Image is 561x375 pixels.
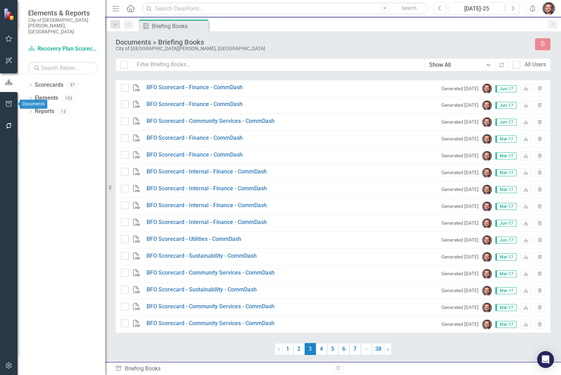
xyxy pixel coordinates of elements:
[147,117,275,125] a: BFO Scorecard - Community Services - CommDash
[338,343,350,355] a: 6
[495,186,516,193] span: Mar-17
[147,269,275,277] a: BFO Scorecard - Community Services - CommDash
[441,186,479,193] small: Generated [DATE]
[147,320,275,328] a: BFO Scorecard - Community Services - CommDash
[293,343,305,355] a: 2
[147,185,267,193] a: BFO Scorecard - Internal - Finance - CommDash
[350,343,361,355] a: 7
[495,287,516,294] span: Mar-17
[482,117,492,127] img: Lawrence Pollack
[495,169,516,176] span: Mar-17
[495,136,516,143] span: Mar-17
[282,343,293,355] a: 1
[28,62,98,74] input: Search Below...
[391,4,426,13] button: Search
[35,81,63,89] a: Scorecards
[147,303,275,311] a: BFO Scorecard - Community Services - CommDash
[495,203,516,210] span: Mar-17
[482,218,492,228] img: Lawrence Pollack
[116,46,528,51] div: City of [GEOGRAPHIC_DATA][PERSON_NAME], [GEOGRAPHIC_DATA]
[441,136,479,142] small: Generated [DATE]
[147,235,241,243] a: BFO Scorecard - Utilities - CommDash
[495,152,516,159] span: Mar-17
[147,134,243,142] a: BFO Scorecard - Finance - CommDash
[147,218,267,226] a: BFO Scorecard - Internal - Finance - CommDash
[441,85,479,92] small: Generated [DATE]
[482,84,492,93] img: Lawrence Pollack
[28,17,98,34] small: City of [GEOGRAPHIC_DATA][PERSON_NAME], [GEOGRAPHIC_DATA]
[495,304,516,311] span: Mar-17
[482,134,492,144] img: Lawrence Pollack
[482,286,492,296] img: Lawrence Pollack
[387,346,389,352] span: ›
[401,5,417,11] span: Search
[147,252,257,260] a: BFO Scorecard - Sustainability - CommDash
[441,152,479,159] small: Generated [DATE]
[482,252,492,262] img: Lawrence Pollack
[441,304,479,311] small: Generated [DATE]
[495,270,516,277] span: Mar-17
[28,45,98,53] a: Recovery Plan Scorecard
[441,119,479,125] small: Generated [DATE]
[152,22,207,31] div: Briefing Books
[67,82,78,88] div: 87
[4,8,16,20] img: ClearPoint Strategy
[525,61,546,69] div: All Users
[542,2,555,15] img: Lawrence Pollack
[278,346,279,352] span: ‹
[429,61,483,69] div: Show All
[441,102,479,108] small: Generated [DATE]
[147,286,257,294] a: BFO Scorecard - Sustainability - CommDash
[20,100,47,109] div: Documents
[116,38,528,46] div: Documents » Briefing Books
[441,169,479,176] small: Generated [DATE]
[482,202,492,211] img: Lawrence Pollack
[132,58,425,71] input: Filter Briefing Books...
[305,343,316,355] span: 3
[115,365,328,373] div: Briefing Books
[441,270,479,277] small: Generated [DATE]
[372,343,384,355] a: 38
[482,303,492,312] img: Lawrence Pollack
[62,95,75,101] div: 103
[147,84,243,92] a: BFO Scorecard - Finance - CommDash
[537,351,554,368] div: Open Intercom Messenger
[482,269,492,279] img: Lawrence Pollack
[147,168,267,176] a: BFO Scorecard - Internal - Finance - CommDash
[482,235,492,245] img: Lawrence Pollack
[495,237,516,244] span: Jun-17
[316,343,327,355] a: 4
[482,151,492,161] img: Lawrence Pollack
[495,321,516,328] span: Mar-17
[35,107,54,116] a: Reports
[451,5,502,13] div: [DATE]-25
[495,119,516,126] span: Jun-17
[495,254,516,261] span: Mar-17
[142,2,428,15] input: Search ClearPoint...
[482,320,492,329] img: Lawrence Pollack
[495,102,516,109] span: Jun-17
[495,220,516,227] span: Jun-17
[482,168,492,178] img: Lawrence Pollack
[327,343,338,355] a: 5
[441,237,479,243] small: Generated [DATE]
[35,94,58,102] a: Elements
[58,108,69,114] div: 13
[441,287,479,294] small: Generated [DATE]
[441,254,479,260] small: Generated [DATE]
[482,185,492,195] img: Lawrence Pollack
[448,2,505,15] button: [DATE]-25
[147,151,243,159] a: BFO Scorecard - Finance - CommDash
[495,85,516,92] span: Jun-17
[441,220,479,226] small: Generated [DATE]
[147,202,267,210] a: BFO Scorecard - Internal - Finance - CommDash
[441,203,479,210] small: Generated [DATE]
[28,9,98,17] span: Elements & Reports
[147,100,243,108] a: BFO Scorecard - Finance - CommDash
[482,100,492,110] img: Lawrence Pollack
[441,321,479,328] small: Generated [DATE]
